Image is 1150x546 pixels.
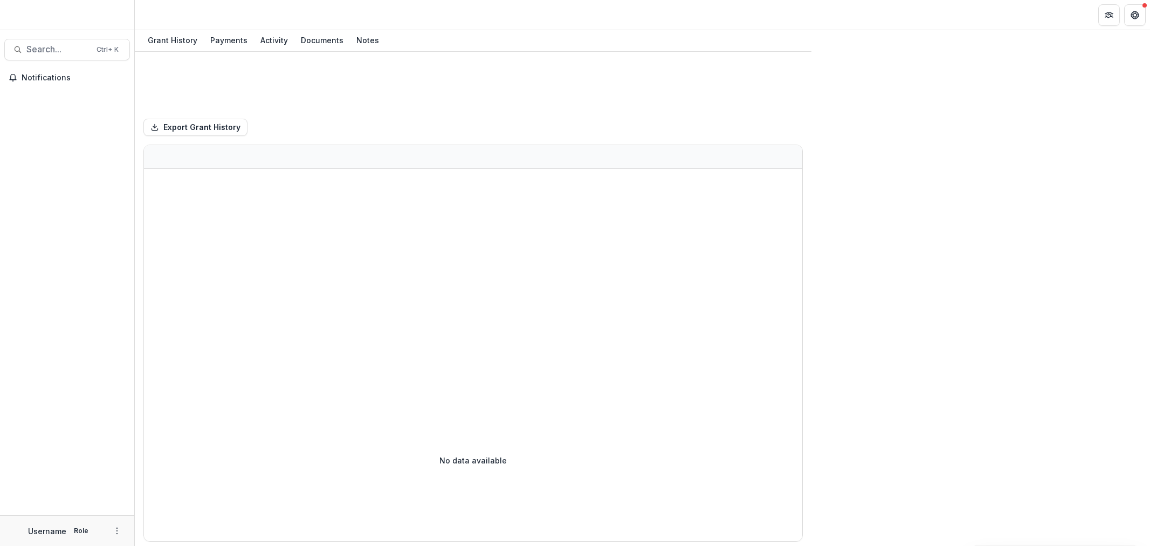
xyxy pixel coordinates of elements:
a: Payments [206,30,252,51]
div: Grant History [143,32,202,48]
span: Search... [26,44,90,54]
a: Documents [297,30,348,51]
p: Username [28,525,66,537]
button: Export Grant History [143,119,247,136]
p: Role [71,526,92,536]
button: More [111,524,123,537]
div: Payments [206,32,252,48]
div: Notes [352,32,383,48]
div: Ctrl + K [94,44,121,56]
button: Notifications [4,69,130,86]
button: Search... [4,39,130,60]
div: Documents [297,32,348,48]
span: Notifications [22,73,126,83]
a: Grant History [143,30,202,51]
a: Activity [256,30,292,51]
div: Activity [256,32,292,48]
button: Get Help [1124,4,1146,26]
p: No data available [439,455,507,466]
button: Partners [1098,4,1120,26]
a: Notes [352,30,383,51]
